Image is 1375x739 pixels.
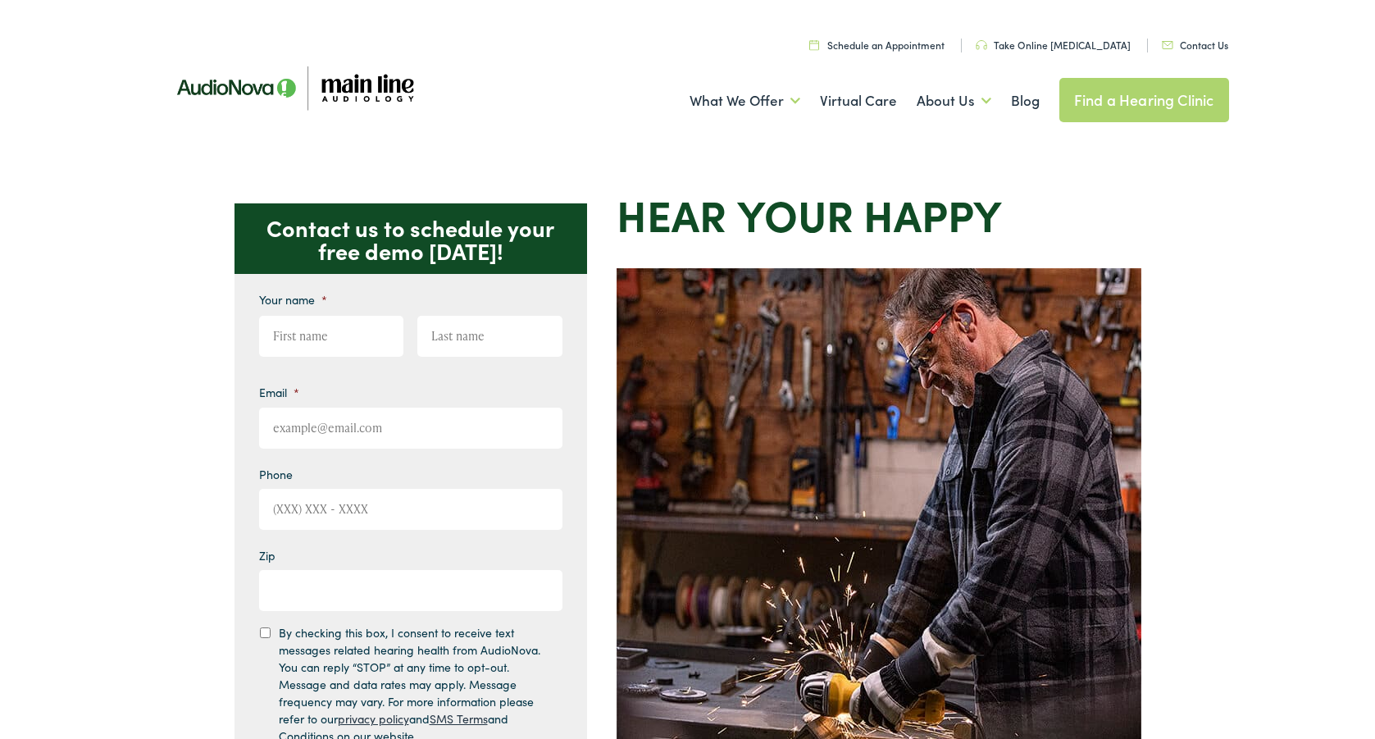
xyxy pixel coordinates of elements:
a: Blog [1011,71,1040,131]
a: Find a Hearing Clinic [1059,78,1229,122]
strong: Hear [617,184,726,244]
p: Contact us to schedule your free demo [DATE]! [234,203,587,274]
a: Take Online [MEDICAL_DATA] [976,38,1131,52]
a: What We Offer [690,71,800,131]
input: example@email.com [259,408,562,449]
label: Zip [259,548,275,563]
img: utility icon [976,40,987,50]
img: utility icon [809,39,819,50]
a: Schedule an Appointment [809,38,945,52]
a: SMS Terms [430,710,488,727]
label: Email [259,385,299,399]
label: Phone [259,467,293,481]
input: Last name [417,316,562,357]
label: Your name [259,292,327,307]
input: First name [259,316,404,357]
img: utility icon [1162,41,1173,49]
a: Contact Us [1162,38,1228,52]
a: About Us [917,71,991,131]
a: privacy policy [338,710,409,727]
a: Virtual Care [820,71,897,131]
input: (XXX) XXX - XXXX [259,489,562,530]
strong: your Happy [737,184,1002,244]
